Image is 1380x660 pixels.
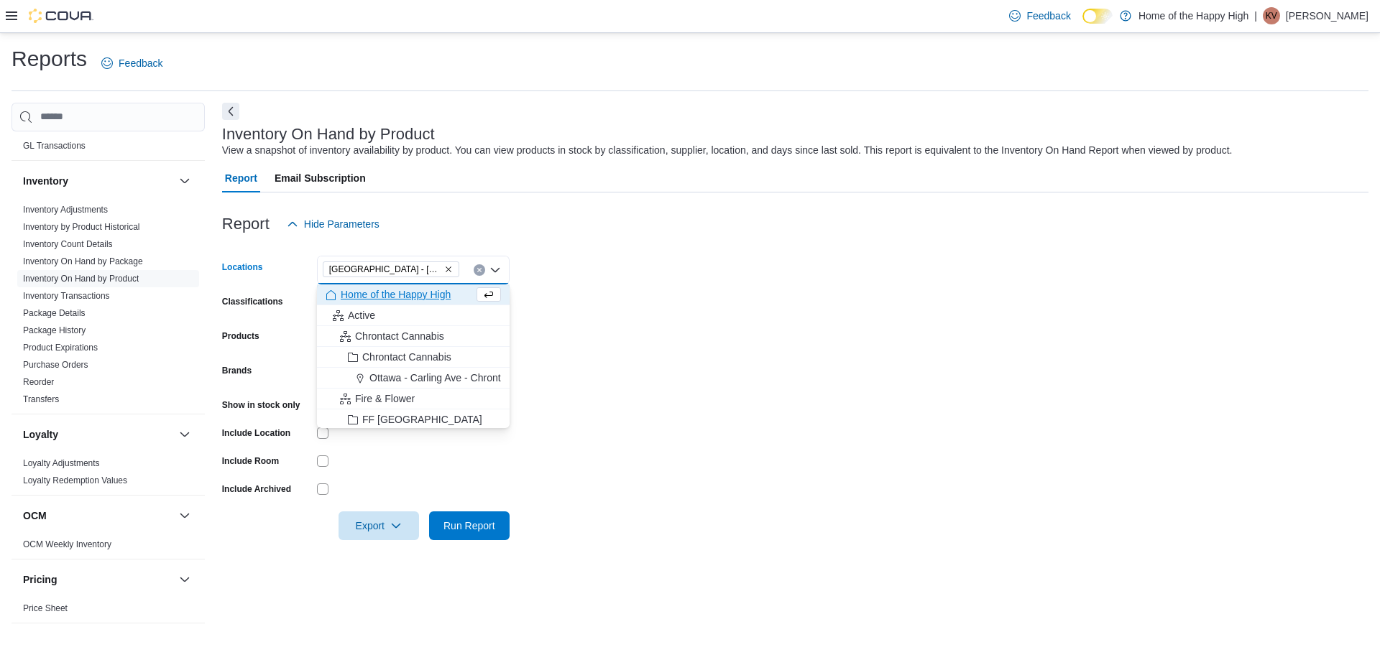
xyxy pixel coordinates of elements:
label: Include Location [222,427,290,439]
h3: Loyalty [23,427,58,442]
button: Home of the Happy High [317,284,510,305]
div: Pricing [11,600,205,623]
label: Products [222,330,259,342]
button: Chrontact Cannabis [317,347,510,368]
button: OCM [23,508,173,523]
a: Product Expirations [23,343,98,353]
a: Inventory Adjustments [23,205,108,215]
label: Brands [222,365,252,376]
a: Feedback [1003,1,1076,30]
span: Report [225,164,257,192]
button: Close list of options [489,264,501,276]
span: Price Sheet [23,603,68,614]
span: Reorder [23,376,54,388]
div: Finance [11,120,205,160]
span: Transfers [23,394,59,405]
h3: OCM [23,508,47,523]
label: Locations [222,261,263,273]
h1: Reports [11,45,87,73]
button: Chrontact Cannabis [317,326,510,347]
a: Inventory On Hand by Product [23,274,139,284]
span: FF [GEOGRAPHIC_DATA] [362,412,482,427]
span: Hide Parameters [304,217,379,231]
a: Package Details [23,308,86,318]
span: Product Expirations [23,342,98,353]
a: Inventory On Hand by Package [23,256,143,266]
span: Feedback [119,56,162,70]
button: FF [GEOGRAPHIC_DATA] [317,409,510,430]
a: Price Sheet [23,603,68,613]
span: Purchase Orders [23,359,88,371]
button: Hide Parameters [281,210,385,238]
button: Inventory [23,174,173,188]
button: Clear input [474,264,485,276]
a: GL Account Totals [23,124,92,134]
button: Inventory [176,172,193,190]
span: KV [1266,7,1277,24]
h3: Report [222,215,270,233]
a: Inventory by Product Historical [23,222,140,232]
span: Fire & Flower [355,391,415,406]
span: Sherwood Park - Wye Road - Fire & Flower [323,261,459,277]
span: Inventory by Product Historical [23,221,140,233]
p: | [1254,7,1257,24]
div: Loyalty [11,455,205,495]
span: Loyalty Redemption Values [23,475,127,486]
button: Ottawa - Carling Ave - Chrontact Cannabis [317,368,510,389]
div: Kirsten Von Hollen [1263,7,1280,24]
span: Inventory On Hand by Package [23,256,143,267]
button: Pricing [23,572,173,587]
h3: Inventory [23,174,68,188]
span: Home of the Happy High [341,287,451,302]
span: Run Report [443,519,495,533]
span: Package History [23,325,86,336]
span: [GEOGRAPHIC_DATA] - [GEOGRAPHIC_DATA] - Fire & Flower [329,262,441,276]
span: Loyalty Adjustments [23,457,100,469]
button: Export [339,511,419,540]
button: Run Report [429,511,510,540]
p: Home of the Happy High [1138,7,1248,24]
a: Feedback [96,49,168,78]
span: Inventory Transactions [23,290,110,302]
button: Loyalty [176,426,193,443]
a: Loyalty Redemption Values [23,475,127,485]
span: Email Subscription [275,164,366,192]
h3: Inventory On Hand by Product [222,126,435,143]
span: GL Transactions [23,140,86,152]
span: Package Details [23,307,86,319]
a: Inventory Transactions [23,291,110,301]
label: Classifications [222,296,283,307]
button: OCM [176,507,193,524]
span: Inventory Count Details [23,238,113,250]
div: Inventory [11,201,205,414]
a: Loyalty Adjustments [23,458,100,468]
span: Export [347,511,410,540]
a: GL Transactions [23,141,86,151]
a: Inventory Count Details [23,239,113,249]
span: Feedback [1026,9,1070,23]
button: Next [222,103,239,120]
img: Cova [29,9,93,23]
span: Chrontact Cannabis [362,350,451,364]
a: Transfers [23,394,59,404]
p: [PERSON_NAME] [1286,7,1368,24]
a: Package History [23,325,86,335]
span: Inventory Adjustments [23,204,108,215]
a: Purchase Orders [23,360,88,370]
button: Pricing [176,571,193,588]
h3: Pricing [23,572,57,587]
div: View a snapshot of inventory availability by product. You can view products in stock by classific... [222,143,1233,158]
button: Fire & Flower [317,389,510,409]
div: OCM [11,536,205,559]
span: Active [348,308,375,322]
span: Ottawa - Carling Ave - Chrontact Cannabis [369,371,559,385]
a: OCM Weekly Inventory [23,539,111,549]
a: Reorder [23,377,54,387]
input: Dark Mode [1082,9,1113,24]
button: Remove Sherwood Park - Wye Road - Fire & Flower from selection in this group [444,265,453,274]
button: Active [317,305,510,326]
span: Inventory On Hand by Product [23,273,139,284]
label: Include Room [222,455,279,467]
label: Include Archived [222,483,291,495]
